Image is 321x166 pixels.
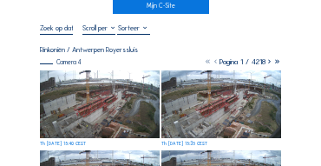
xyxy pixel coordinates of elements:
div: Camera 4 [40,59,82,65]
input: Zoek op datum 󰅀 [40,23,73,32]
div: Th [DATE] 15:35 CEST [161,142,207,146]
img: image_53133322 [40,70,160,138]
div: Th [DATE] 15:40 CEST [40,142,86,146]
img: image_53133152 [161,70,281,138]
div: Rinkoniën / Antwerpen Royerssluis [40,46,138,53]
span: Pagina 1 / 4218 [219,57,265,66]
